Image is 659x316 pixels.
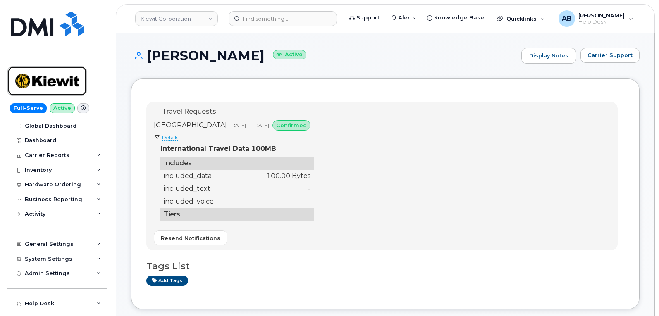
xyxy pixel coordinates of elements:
[160,183,241,195] td: included_text
[160,195,241,208] td: included_voice
[521,48,576,64] a: Display Notes
[146,261,624,271] h3: Tags List
[241,195,314,208] td: -
[273,50,306,59] small: Active
[587,51,633,59] span: Carrier Support
[162,107,216,115] span: Travel Requests
[154,134,314,141] summary: Details
[241,183,314,195] td: -
[160,144,314,154] div: International Travel Data 100MB
[161,234,220,242] span: Resend Notifications
[623,280,653,310] iframe: Messenger Launcher
[241,170,314,183] td: 100.00 Bytes
[160,157,314,170] td: Includes
[154,230,227,245] button: Resend Notifications
[230,122,269,128] span: [DATE] — [DATE]
[160,208,314,221] td: Tiers
[131,48,517,63] h1: [PERSON_NAME]
[276,121,307,129] span: confirmed
[146,276,188,286] a: Add tags
[160,170,241,183] td: included_data
[154,121,227,129] span: [GEOGRAPHIC_DATA]
[162,134,178,141] span: Details
[580,48,640,63] button: Carrier Support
